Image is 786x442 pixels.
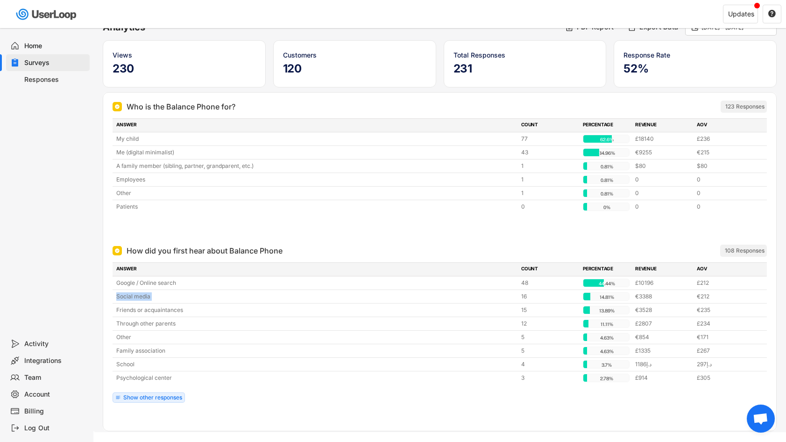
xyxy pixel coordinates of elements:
[697,333,753,341] div: €171
[521,265,577,274] div: COUNT
[697,175,753,184] div: 0
[24,390,86,399] div: Account
[113,62,256,76] h5: 230
[635,189,691,197] div: 0
[635,203,691,211] div: 0
[697,189,753,197] div: 0
[585,320,628,328] div: 11.11%
[123,395,182,400] div: Show other responses
[14,5,80,24] img: userloop-logo-01.svg
[521,175,577,184] div: 1
[635,347,691,355] div: £1335
[585,189,628,198] div: 0.81%
[116,265,516,274] div: ANSWER
[697,306,753,314] div: €235
[521,148,577,157] div: 43
[116,121,516,130] div: ANSWER
[635,279,691,287] div: £10196
[765,23,774,31] button: 
[127,101,235,112] div: Who is the Balance Phone for?
[116,135,516,143] div: My child
[635,333,691,341] div: €854
[635,265,691,274] div: REVENUE
[521,347,577,355] div: 5
[585,347,628,355] div: 4.63%
[747,405,775,433] div: Open chat
[697,279,753,287] div: £212
[635,306,691,314] div: €3528
[585,203,628,211] div: 0%
[768,9,776,18] text: 
[283,50,426,60] div: Customers
[453,50,597,60] div: Total Responses
[585,306,628,315] div: 13.89%
[24,356,86,365] div: Integrations
[585,279,628,288] div: 44.44%
[521,360,577,369] div: 4
[521,135,577,143] div: 77
[521,189,577,197] div: 1
[521,374,577,382] div: 3
[635,292,691,301] div: €3388
[521,203,577,211] div: 0
[114,104,120,109] img: Single Select
[116,162,516,170] div: A family member (sibling, partner, grandparent, etc.)
[113,50,256,60] div: Views
[728,11,754,17] div: Updates
[585,162,628,171] div: 0.81%
[116,279,516,287] div: Google / Online search
[24,373,86,382] div: Team
[697,121,753,130] div: AOV
[585,293,628,301] div: 14.81%
[114,248,120,254] img: Single Select
[635,121,691,130] div: REVENUE
[116,203,516,211] div: Patients
[585,333,628,342] div: 4.63%
[697,162,753,170] div: $80
[768,10,776,18] button: 
[521,162,577,170] div: 1
[116,319,516,328] div: Through other parents
[521,319,577,328] div: 12
[635,148,691,157] div: €9255
[116,175,516,184] div: Employees
[585,361,628,369] div: 3.7%
[697,360,753,369] div: د.إ297
[697,135,753,143] div: £236
[635,360,691,369] div: د.إ1186
[635,162,691,170] div: $80
[583,265,630,274] div: PERCENTAGE
[521,121,577,130] div: COUNT
[24,407,86,416] div: Billing
[623,50,767,60] div: Response Rate
[24,75,86,84] div: Responses
[116,189,516,197] div: Other
[585,149,628,157] div: 34.96%
[635,135,691,143] div: £18140
[585,176,628,184] div: 0.81%
[635,319,691,328] div: £2807
[116,333,516,341] div: Other
[24,58,86,67] div: Surveys
[116,347,516,355] div: Family association
[768,23,772,31] text: 
[116,360,516,369] div: School
[635,374,691,382] div: £914
[623,62,767,76] h5: 52%
[725,247,765,254] div: 108 Responses
[127,245,283,256] div: How did you first hear about Balance Phone
[24,42,86,51] div: Home
[585,374,628,383] div: 2.78%
[697,374,753,382] div: £305
[521,279,577,287] div: 48
[692,23,698,31] text: 
[521,306,577,314] div: 15
[116,292,516,301] div: Social media
[583,121,630,130] div: PERCENTAGE
[521,333,577,341] div: 5
[24,424,86,433] div: Log Out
